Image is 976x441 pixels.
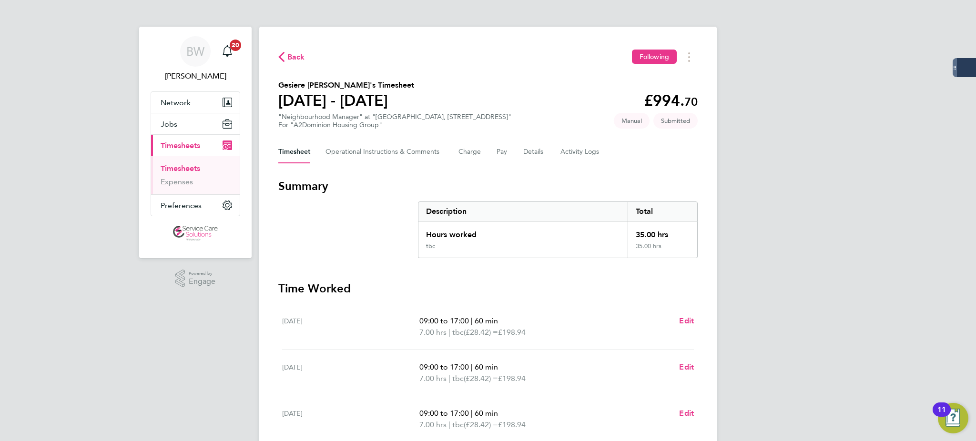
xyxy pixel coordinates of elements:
[230,40,241,51] span: 20
[426,242,435,250] div: tbc
[684,95,698,109] span: 70
[139,27,252,258] nav: Main navigation
[475,409,498,418] span: 60 min
[464,420,498,429] span: (£28.42) =
[471,409,473,418] span: |
[161,201,202,210] span: Preferences
[448,374,450,383] span: |
[498,328,526,337] span: £198.94
[419,374,447,383] span: 7.00 hrs
[161,164,200,173] a: Timesheets
[278,51,305,63] button: Back
[278,121,511,129] div: For "A2Dominion Housing Group"
[448,420,450,429] span: |
[189,278,215,286] span: Engage
[151,92,240,113] button: Network
[151,70,240,82] span: Bethany Wiles
[452,419,464,431] span: tbc
[614,113,650,129] span: This timesheet was manually created.
[218,36,237,67] a: 20
[628,242,697,258] div: 35.00 hrs
[151,135,240,156] button: Timesheets
[278,91,414,110] h1: [DATE] - [DATE]
[151,156,240,194] div: Timesheets
[653,113,698,129] span: This timesheet is Submitted.
[452,373,464,384] span: tbc
[419,409,469,418] span: 09:00 to 17:00
[679,362,694,371] span: Edit
[471,316,473,325] span: |
[161,141,200,150] span: Timesheets
[418,221,628,242] div: Hours worked
[186,45,204,58] span: BW
[471,362,473,371] span: |
[938,403,968,433] button: Open Resource Center, 11 new notifications
[448,328,450,337] span: |
[419,420,447,429] span: 7.00 hrs
[278,140,310,163] button: Timesheet
[464,374,498,383] span: (£28.42) =
[151,36,240,82] a: BW[PERSON_NAME]
[523,140,545,163] button: Details
[632,50,677,64] button: Following
[937,410,946,422] div: 11
[458,140,481,163] button: Charge
[161,120,177,129] span: Jobs
[282,408,419,431] div: [DATE]
[287,51,305,63] span: Back
[175,270,216,288] a: Powered byEngage
[681,50,698,64] button: Timesheets Menu
[497,140,508,163] button: Pay
[418,201,698,258] div: Summary
[644,91,698,110] app-decimal: £994.
[679,315,694,327] a: Edit
[452,327,464,338] span: tbc
[679,409,694,418] span: Edit
[679,408,694,419] a: Edit
[161,98,191,107] span: Network
[475,316,498,325] span: 60 min
[679,316,694,325] span: Edit
[278,113,511,129] div: "Neighbourhood Manager" at "[GEOGRAPHIC_DATA], [STREET_ADDRESS]"
[419,328,447,337] span: 7.00 hrs
[173,226,218,241] img: servicecare-logo-retina.png
[282,315,419,338] div: [DATE]
[278,179,698,194] h3: Summary
[419,362,469,371] span: 09:00 to 17:00
[161,177,193,186] a: Expenses
[640,52,669,61] span: Following
[189,270,215,278] span: Powered by
[628,221,697,242] div: 35.00 hrs
[151,195,240,216] button: Preferences
[419,316,469,325] span: 09:00 to 17:00
[464,328,498,337] span: (£28.42) =
[278,281,698,296] h3: Time Worked
[628,202,697,221] div: Total
[679,361,694,373] a: Edit
[560,140,600,163] button: Activity Logs
[498,420,526,429] span: £198.94
[151,113,240,134] button: Jobs
[151,226,240,241] a: Go to home page
[475,362,498,371] span: 60 min
[498,374,526,383] span: £198.94
[278,80,414,91] h2: Gesiere [PERSON_NAME]'s Timesheet
[325,140,443,163] button: Operational Instructions & Comments
[418,202,628,221] div: Description
[282,361,419,384] div: [DATE]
